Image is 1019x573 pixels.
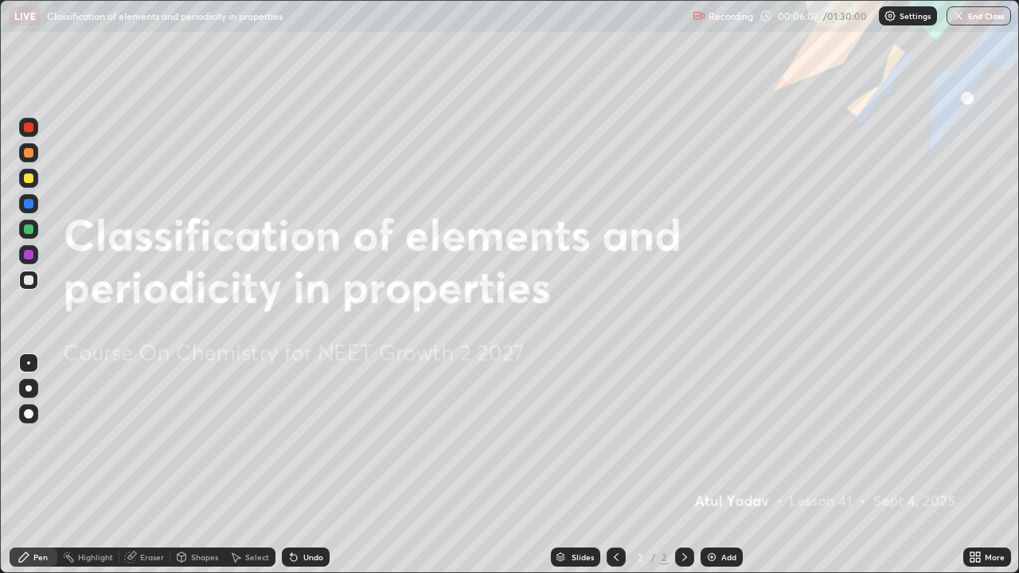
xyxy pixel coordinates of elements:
div: Slides [572,553,594,561]
img: add-slide-button [705,551,718,563]
div: Pen [33,553,48,561]
div: Add [721,553,736,561]
p: Recording [709,10,753,22]
p: Classification of elements and periodicity in properties [47,10,283,22]
div: Shapes [191,553,218,561]
img: recording.375f2c34.svg [693,10,705,22]
div: Eraser [140,553,164,561]
img: end-class-cross [952,10,965,22]
div: 2 [659,550,669,564]
img: class-settings-icons [884,10,896,22]
div: Highlight [78,553,113,561]
div: Select [245,553,269,561]
p: Settings [900,12,931,20]
div: / [651,552,656,562]
div: Undo [303,553,323,561]
div: More [985,553,1005,561]
button: End Class [947,6,1011,25]
div: 2 [632,552,648,562]
p: LIVE [14,10,36,22]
